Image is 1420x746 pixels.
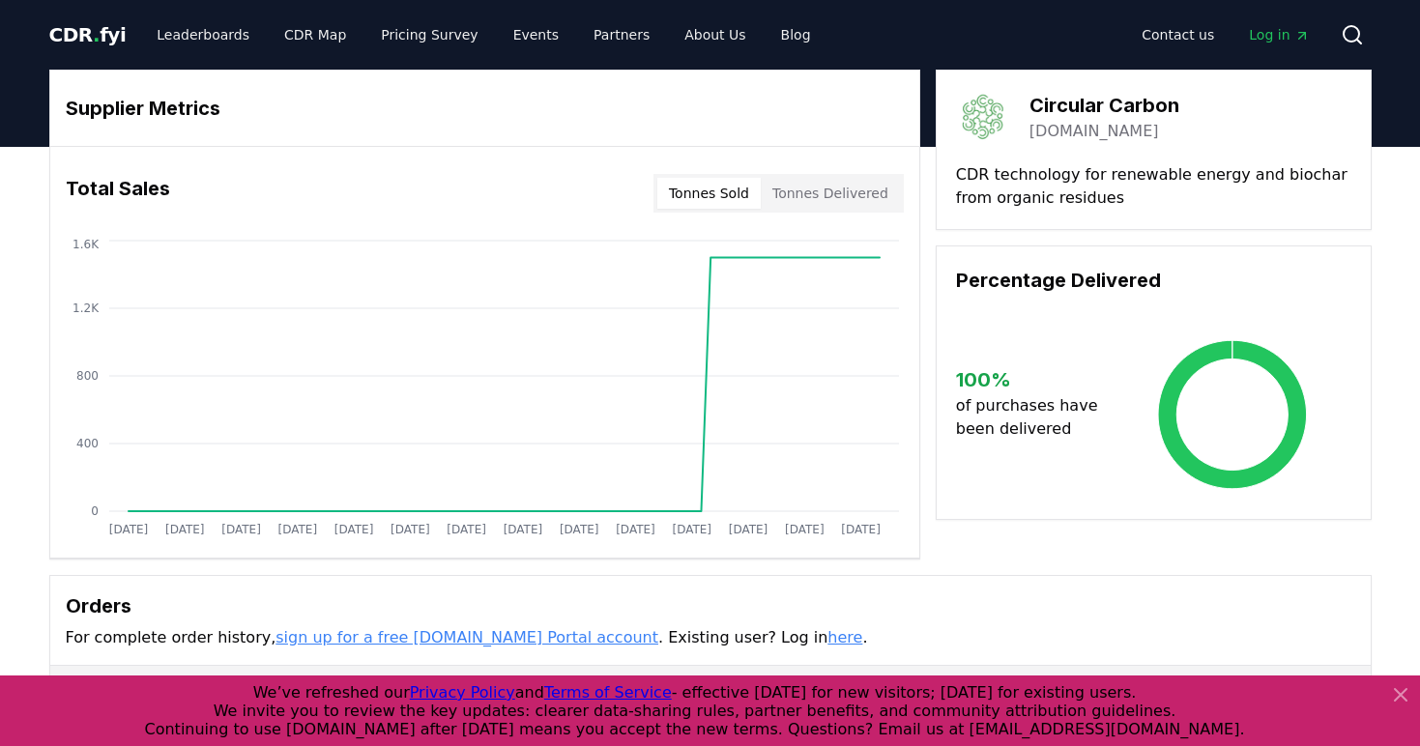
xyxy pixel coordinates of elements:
p: For complete order history, . Existing user? Log in . [66,626,1355,649]
tspan: [DATE] [277,523,317,536]
tspan: [DATE] [221,523,261,536]
a: [DOMAIN_NAME] [1029,120,1159,143]
tspan: [DATE] [841,523,881,536]
tspan: 800 [76,369,99,383]
a: CDR.fyi [49,21,127,48]
tspan: [DATE] [616,523,655,536]
span: Log in [1249,25,1309,44]
p: of purchases have been delivered [956,394,1114,441]
h3: Orders [66,591,1355,620]
p: CDR technology for renewable energy and biochar from organic residues [956,163,1351,210]
tspan: [DATE] [391,523,430,536]
h3: Total Sales [66,174,170,213]
h3: Supplier Metrics [66,94,904,123]
button: Purchaser [66,670,187,708]
tspan: 0 [91,504,99,518]
tspan: 400 [76,437,99,450]
span: CDR fyi [49,23,127,46]
tspan: [DATE] [559,523,598,536]
a: Events [498,17,574,52]
a: Blog [766,17,826,52]
tspan: [DATE] [503,523,542,536]
h3: Percentage Delivered [956,266,1351,295]
a: sign up for a free [DOMAIN_NAME] Portal account [275,628,658,646]
a: CDR Map [269,17,362,52]
span: . [93,23,100,46]
button: Tonnes Sold [657,178,761,209]
tspan: [DATE] [164,523,204,536]
tspan: 1.6K [72,238,100,251]
tspan: [DATE] [672,523,711,536]
a: Pricing Survey [365,17,493,52]
tspan: [DATE] [447,523,486,536]
a: Log in [1233,17,1324,52]
a: Partners [578,17,665,52]
tspan: 1.2K [72,301,100,315]
nav: Main [141,17,826,52]
button: Order Date [725,670,855,708]
a: Leaderboards [141,17,265,52]
nav: Main [1126,17,1324,52]
tspan: [DATE] [785,523,825,536]
tspan: [DATE] [728,523,768,536]
button: Tonnes Sold [471,670,605,708]
button: Tonnes Delivered [761,178,900,209]
a: here [827,628,862,646]
tspan: [DATE] [108,523,148,536]
tspan: [DATE] [333,523,373,536]
a: Contact us [1126,17,1230,52]
a: About Us [669,17,761,52]
h3: 100 % [956,365,1114,394]
img: Circular Carbon-logo [956,90,1010,144]
h3: Circular Carbon [1029,91,1179,120]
